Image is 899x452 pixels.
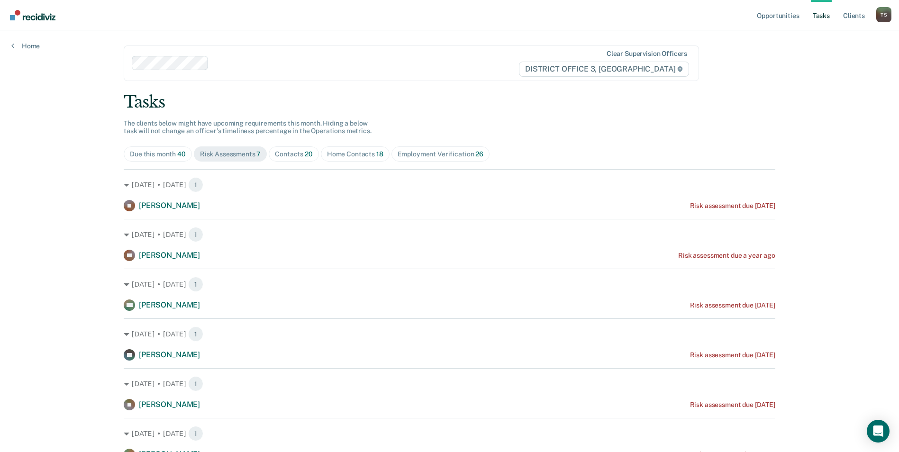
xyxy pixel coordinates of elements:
span: 20 [305,150,313,158]
span: 1 [188,376,203,391]
div: Risk Assessments [200,150,261,158]
span: DISTRICT OFFICE 3, [GEOGRAPHIC_DATA] [519,62,689,77]
div: Due this month [130,150,186,158]
button: Profile dropdown button [876,7,891,22]
span: [PERSON_NAME] [139,251,200,260]
img: Recidiviz [10,10,55,20]
div: Risk assessment due [DATE] [690,301,775,309]
div: [DATE] • [DATE] 1 [124,277,775,292]
a: Home [11,42,40,50]
span: [PERSON_NAME] [139,400,200,409]
div: Employment Verification [398,150,483,158]
div: Risk assessment due [DATE] [690,401,775,409]
span: 1 [188,426,203,441]
div: [DATE] • [DATE] 1 [124,426,775,441]
div: Contacts [275,150,313,158]
div: Clear supervision officers [607,50,687,58]
span: 26 [475,150,483,158]
span: 1 [188,277,203,292]
div: Risk assessment due [DATE] [690,351,775,359]
div: [DATE] • [DATE] 1 [124,177,775,192]
span: The clients below might have upcoming requirements this month. Hiding a below task will not chang... [124,119,372,135]
span: 40 [177,150,186,158]
div: Risk assessment due [DATE] [690,202,775,210]
span: 18 [376,150,383,158]
div: Tasks [124,92,775,112]
span: 1 [188,227,203,242]
div: Risk assessment due a year ago [678,252,775,260]
div: Open Intercom Messenger [867,420,890,443]
div: T S [876,7,891,22]
span: [PERSON_NAME] [139,350,200,359]
span: [PERSON_NAME] [139,201,200,210]
span: 1 [188,177,203,192]
span: 1 [188,326,203,342]
span: 7 [256,150,261,158]
div: [DATE] • [DATE] 1 [124,376,775,391]
span: [PERSON_NAME] [139,300,200,309]
div: Home Contacts [327,150,383,158]
div: [DATE] • [DATE] 1 [124,227,775,242]
div: [DATE] • [DATE] 1 [124,326,775,342]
